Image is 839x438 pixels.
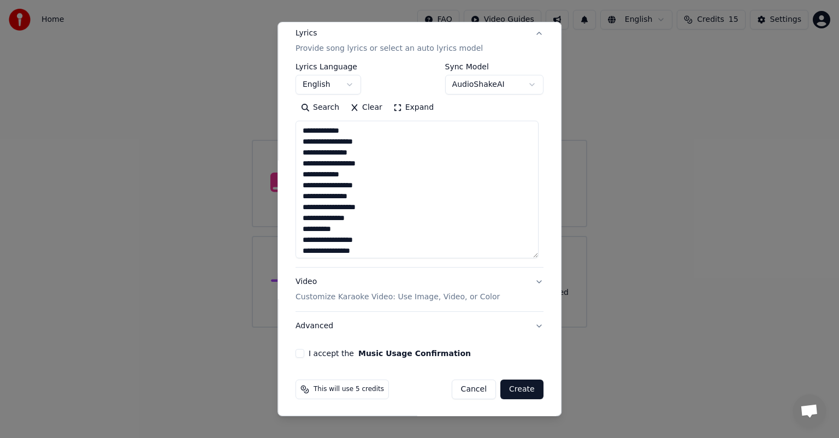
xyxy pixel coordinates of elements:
[296,19,543,63] button: LyricsProvide song lyrics or select an auto lyrics model
[445,63,543,70] label: Sync Model
[314,385,384,394] span: This will use 5 credits
[296,292,500,303] p: Customize Karaoke Video: Use Image, Video, or Color
[452,380,496,399] button: Cancel
[296,63,543,267] div: LyricsProvide song lyrics or select an auto lyrics model
[296,268,543,311] button: VideoCustomize Karaoke Video: Use Image, Video, or Color
[309,350,471,357] label: I accept the
[345,99,388,116] button: Clear
[388,99,439,116] button: Expand
[296,312,543,340] button: Advanced
[296,276,500,303] div: Video
[358,350,471,357] button: I accept the
[296,63,361,70] label: Lyrics Language
[296,28,317,39] div: Lyrics
[296,43,483,54] p: Provide song lyrics or select an auto lyrics model
[500,380,543,399] button: Create
[296,99,345,116] button: Search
